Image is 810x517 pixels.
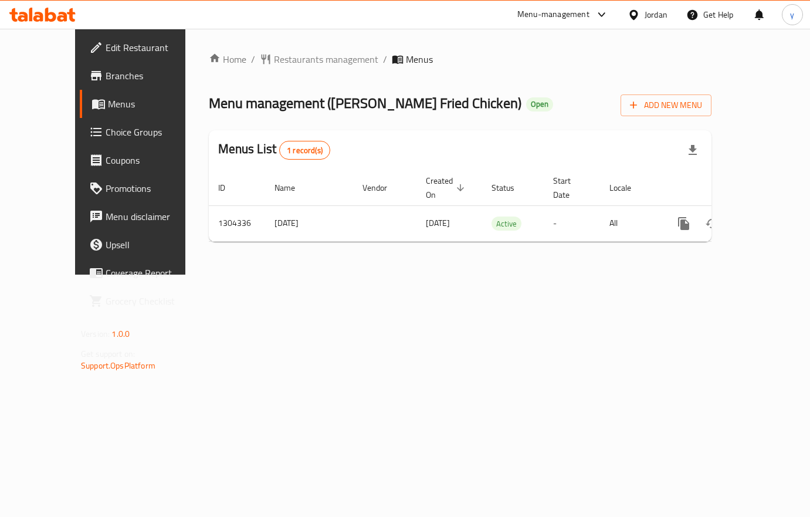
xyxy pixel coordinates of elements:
[426,215,450,231] span: [DATE]
[660,170,792,206] th: Actions
[106,294,201,308] span: Grocery Checklist
[406,52,433,66] span: Menus
[645,8,667,21] div: Jordan
[80,62,211,90] a: Branches
[209,90,521,116] span: Menu management ( [PERSON_NAME] Fried Chicken )
[383,52,387,66] li: /
[209,205,265,241] td: 1304336
[492,181,530,195] span: Status
[274,52,378,66] span: Restaurants management
[630,98,702,113] span: Add New Menu
[526,97,553,111] div: Open
[80,90,211,118] a: Menus
[209,52,711,66] nav: breadcrumb
[106,266,201,280] span: Coverage Report
[218,140,330,160] h2: Menus List
[80,259,211,287] a: Coverage Report
[251,52,255,66] li: /
[280,145,330,156] span: 1 record(s)
[80,146,211,174] a: Coupons
[670,209,698,238] button: more
[106,238,201,252] span: Upsell
[80,118,211,146] a: Choice Groups
[209,52,246,66] a: Home
[362,181,402,195] span: Vendor
[621,94,711,116] button: Add New Menu
[106,209,201,224] span: Menu disclaimer
[265,205,353,241] td: [DATE]
[260,52,378,66] a: Restaurants management
[111,326,130,342] span: 1.0.0
[80,287,211,315] a: Grocery Checklist
[517,8,589,22] div: Menu-management
[279,141,330,160] div: Total records count
[81,346,135,361] span: Get support on:
[526,99,553,109] span: Open
[544,205,600,241] td: -
[106,181,201,195] span: Promotions
[698,209,726,238] button: Change Status
[80,33,211,62] a: Edit Restaurant
[81,326,110,342] span: Version:
[108,97,201,111] span: Menus
[209,170,792,242] table: enhanced table
[790,8,794,21] span: y
[106,69,201,83] span: Branches
[609,181,646,195] span: Locale
[81,358,155,373] a: Support.OpsPlatform
[274,181,310,195] span: Name
[106,125,201,139] span: Choice Groups
[106,153,201,167] span: Coupons
[80,231,211,259] a: Upsell
[218,181,240,195] span: ID
[106,40,201,55] span: Edit Restaurant
[679,136,707,164] div: Export file
[80,202,211,231] a: Menu disclaimer
[492,217,521,231] div: Active
[553,174,586,202] span: Start Date
[426,174,468,202] span: Created On
[80,174,211,202] a: Promotions
[600,205,660,241] td: All
[492,217,521,231] span: Active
